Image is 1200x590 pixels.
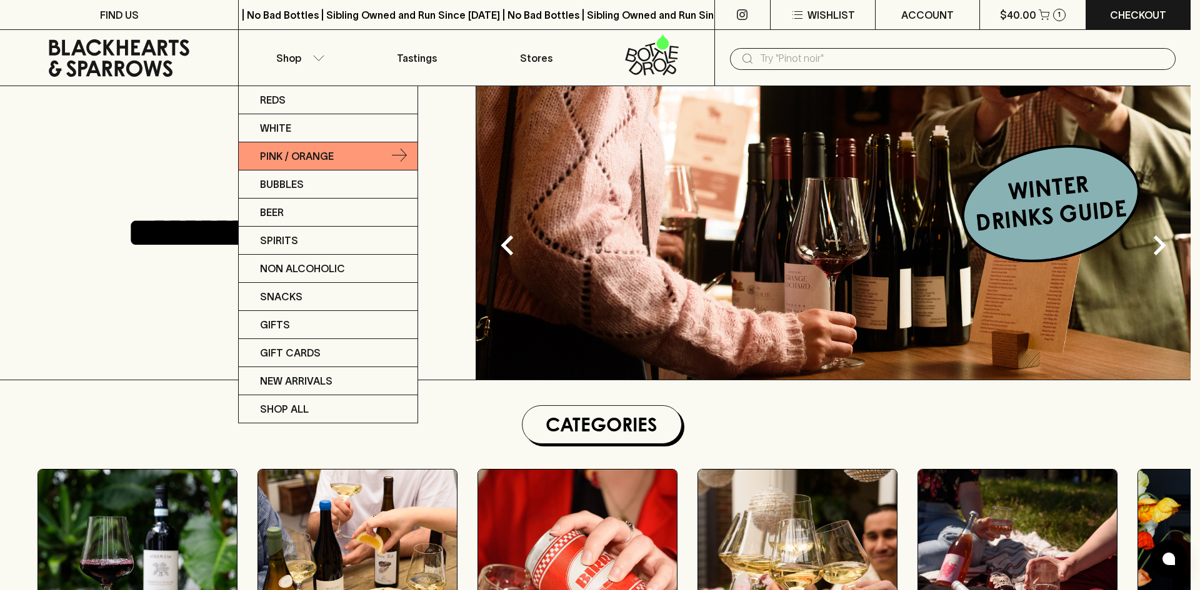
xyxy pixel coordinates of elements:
[239,283,417,311] a: Snacks
[260,177,304,192] p: Bubbles
[260,261,345,276] p: Non Alcoholic
[239,339,417,367] a: Gift Cards
[239,255,417,283] a: Non Alcoholic
[260,205,284,220] p: Beer
[239,227,417,255] a: Spirits
[260,233,298,248] p: Spirits
[239,114,417,142] a: White
[239,170,417,199] a: Bubbles
[260,345,321,360] p: Gift Cards
[239,311,417,339] a: Gifts
[239,142,417,170] a: Pink / Orange
[260,120,291,135] p: White
[260,92,286,107] p: Reds
[239,367,417,395] a: New Arrivals
[1162,553,1175,565] img: bubble-icon
[260,401,309,416] p: SHOP ALL
[260,317,290,332] p: Gifts
[239,86,417,114] a: Reds
[260,373,332,388] p: New Arrivals
[260,289,302,304] p: Snacks
[239,199,417,227] a: Beer
[239,395,417,423] a: SHOP ALL
[260,149,334,164] p: Pink / Orange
